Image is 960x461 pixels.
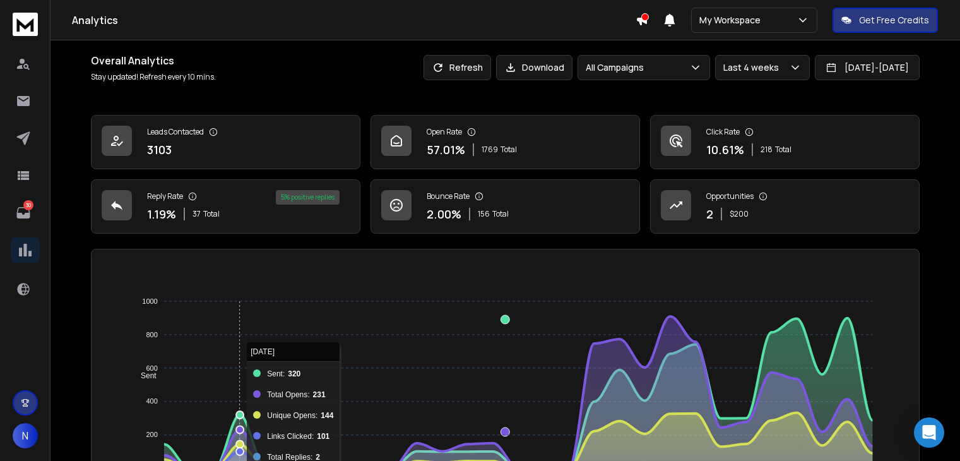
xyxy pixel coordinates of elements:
[482,145,498,155] span: 1769
[131,371,157,380] span: Sent
[23,200,33,210] p: 30
[492,209,509,219] span: Total
[723,61,784,74] p: Last 4 weeks
[91,179,360,234] a: Reply Rate1.19%37Total5% positive replies
[193,209,201,219] span: 37
[142,297,157,305] tspan: 1000
[146,364,158,372] tspan: 600
[147,127,204,137] p: Leads Contacted
[699,14,766,27] p: My Workspace
[706,205,713,223] p: 2
[91,115,360,169] a: Leads Contacted3103
[427,141,465,159] p: 57.01 %
[478,209,490,219] span: 156
[276,190,340,205] div: 5 % positive replies
[859,14,929,27] p: Get Free Credits
[147,205,176,223] p: 1.19 %
[147,141,172,159] p: 3103
[706,141,744,159] p: 10.61 %
[706,127,740,137] p: Click Rate
[370,179,640,234] a: Bounce Rate2.00%156Total
[427,205,461,223] p: 2.00 %
[146,431,158,438] tspan: 200
[650,179,920,234] a: Opportunities2$200
[522,61,564,74] p: Download
[775,145,791,155] span: Total
[72,13,636,28] h1: Analytics
[730,209,749,219] p: $ 200
[147,191,183,201] p: Reply Rate
[586,61,649,74] p: All Campaigns
[424,55,491,80] button: Refresh
[815,55,920,80] button: [DATE]-[DATE]
[427,191,470,201] p: Bounce Rate
[91,53,216,68] h1: Overall Analytics
[13,423,38,448] button: N
[370,115,640,169] a: Open Rate57.01%1769Total
[427,127,462,137] p: Open Rate
[496,55,572,80] button: Download
[203,209,220,219] span: Total
[501,145,517,155] span: Total
[914,417,944,448] div: Open Intercom Messenger
[146,397,158,405] tspan: 400
[11,200,36,225] a: 30
[706,191,754,201] p: Opportunities
[833,8,938,33] button: Get Free Credits
[13,13,38,36] img: logo
[91,72,216,82] p: Stay updated! Refresh every 10 mins.
[761,145,773,155] span: 218
[146,331,158,338] tspan: 800
[449,61,483,74] p: Refresh
[650,115,920,169] a: Click Rate10.61%218Total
